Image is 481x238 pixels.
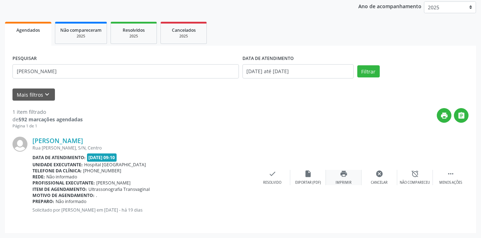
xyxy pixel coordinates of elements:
span: [DATE] 09:10 [87,153,117,162]
span: Cancelados [172,27,196,33]
div: Resolvido [263,180,281,185]
b: Unidade executante: [32,162,83,168]
span: [PERSON_NAME] [96,180,131,186]
span: Não informado [46,174,77,180]
i:  [457,112,465,120]
b: Profissional executante: [32,180,95,186]
i:  [447,170,455,178]
div: 2025 [166,34,201,39]
button: Filtrar [357,65,380,77]
b: Rede: [32,174,45,180]
span: Hospital [GEOGRAPHIC_DATA] [84,162,146,168]
span: Não compareceram [60,27,102,33]
div: Página 1 de 1 [12,123,83,129]
a: [PERSON_NAME] [32,137,83,145]
span: Resolvidos [123,27,145,33]
i: keyboard_arrow_down [43,91,51,98]
div: Não compareceu [400,180,430,185]
b: Item de agendamento: [32,186,87,192]
strong: 592 marcações agendadas [19,116,83,123]
label: DATA DE ATENDIMENTO [242,53,294,64]
img: img [12,137,27,152]
span: . [96,192,97,198]
span: Não informado [56,198,86,204]
b: Data de atendimento: [32,155,86,161]
div: Menos ações [439,180,462,185]
i: insert_drive_file [304,170,312,178]
i: cancel [375,170,383,178]
input: Selecione um intervalo [242,64,354,79]
b: Preparo: [32,198,54,204]
button:  [454,108,469,123]
i: check [268,170,276,178]
label: PESQUISAR [12,53,37,64]
div: Imprimir [336,180,352,185]
div: Cancelar [371,180,388,185]
b: Motivo de agendamento: [32,192,94,198]
div: 2025 [60,34,102,39]
i: print [340,170,348,178]
span: [PHONE_NUMBER] [83,168,121,174]
span: Ultrassonografia Transvaginal [88,186,150,192]
p: Ano de acompanhamento [358,1,421,10]
i: alarm_off [411,170,419,178]
div: de [12,116,83,123]
button: Mais filtroskeyboard_arrow_down [12,88,55,101]
input: Nome, CNS [12,64,239,79]
b: Telefone da clínica: [32,168,82,174]
button: print [437,108,451,123]
i: print [440,112,448,120]
div: 1 item filtrado [12,108,83,116]
p: Solicitado por [PERSON_NAME] em [DATE] - há 19 dias [32,207,255,213]
span: Agendados [16,27,40,33]
div: Exportar (PDF) [295,180,321,185]
div: Rua [PERSON_NAME], S/N, Centro [32,145,255,151]
div: 2025 [116,34,152,39]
